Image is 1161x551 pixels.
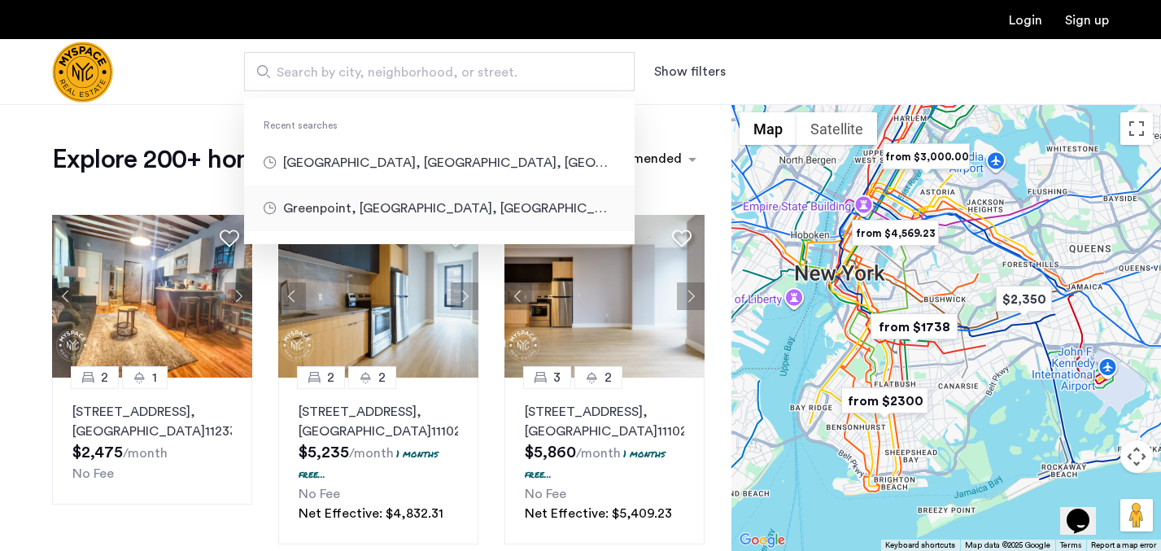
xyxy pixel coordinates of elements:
span: Search by city, neighborhood, or street. [277,63,589,82]
span: 1 [152,368,157,387]
a: 32[STREET_ADDRESS], [GEOGRAPHIC_DATA]111021 months free...No FeeNet Effective: $5,409.23 [504,378,705,544]
span: [GEOGRAPHIC_DATA], [GEOGRAPHIC_DATA], [GEOGRAPHIC_DATA], [GEOGRAPHIC_DATA] [283,153,609,173]
button: Toggle fullscreen view [1120,112,1153,145]
a: 22[STREET_ADDRESS], [GEOGRAPHIC_DATA]111021 months free...No FeeNet Effective: $4,832.31 [278,378,478,544]
span: 2 [101,368,108,387]
p: [STREET_ADDRESS] 11102 [299,402,458,441]
a: Report a map error [1091,540,1156,551]
span: 2 [378,368,386,387]
button: Previous apartment [278,282,306,310]
div: from $1738 [864,308,964,345]
ng-select: sort-apartment [583,145,705,174]
h1: Explore 200+ homes and apartments [52,143,468,176]
img: 1997_638519968035243270.png [278,215,478,378]
p: 1 months free... [299,447,439,481]
div: $2,350 [989,281,1058,317]
div: Recommended [588,149,682,173]
span: 2 [605,368,612,387]
div: from $3,000.00 [876,138,976,175]
img: 1997_638660674255189691.jpeg [52,215,252,378]
button: Keyboard shortcuts [885,540,955,551]
a: Registration [1065,14,1109,27]
p: [STREET_ADDRESS] 11102 [525,402,684,441]
button: Drag Pegman onto the map to open Street View [1120,499,1153,531]
sub: /month [576,447,621,460]
p: [STREET_ADDRESS] 11233 [72,402,232,441]
button: Show or hide filters [654,62,726,81]
div: from $4,569.23 [845,215,945,251]
span: $2,475 [72,444,123,461]
button: Previous apartment [52,282,80,310]
sub: /month [123,447,168,460]
span: No Fee [72,467,114,480]
button: Map camera controls [1120,440,1153,473]
span: Net Effective: $4,832.31 [299,507,443,520]
img: logo [52,42,113,103]
button: Show street map [740,112,797,145]
span: Map data ©2025 Google [965,541,1050,549]
a: Cazamio Logo [52,42,113,103]
a: Terms [1060,540,1081,551]
span: 3 [553,368,561,387]
input: Apartment Search [244,52,635,91]
p: 1 months free... [525,447,666,481]
span: Net Effective: $5,409.23 [525,507,672,520]
div: Recent searches [244,117,635,133]
sub: /month [349,447,394,460]
span: No Fee [299,488,340,501]
iframe: chat widget [1060,486,1112,535]
span: $5,235 [299,444,349,461]
div: from $2300 [835,383,935,419]
button: Show satellite imagery [797,112,877,145]
a: Open this area in Google Maps (opens a new window) [735,530,789,551]
a: Login [1009,14,1042,27]
button: Previous apartment [504,282,532,310]
button: Next apartment [451,282,478,310]
button: Next apartment [225,282,252,310]
img: Google [735,530,789,551]
span: No Fee [525,488,566,501]
span: $5,860 [525,444,576,461]
button: Next apartment [677,282,705,310]
img: 1997_638519968069068022.png [504,215,705,378]
span: Greenpoint, [GEOGRAPHIC_DATA], [GEOGRAPHIC_DATA] [283,199,609,218]
span: 2 [327,368,334,387]
a: 21[STREET_ADDRESS], [GEOGRAPHIC_DATA]11233No Fee [52,378,252,505]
